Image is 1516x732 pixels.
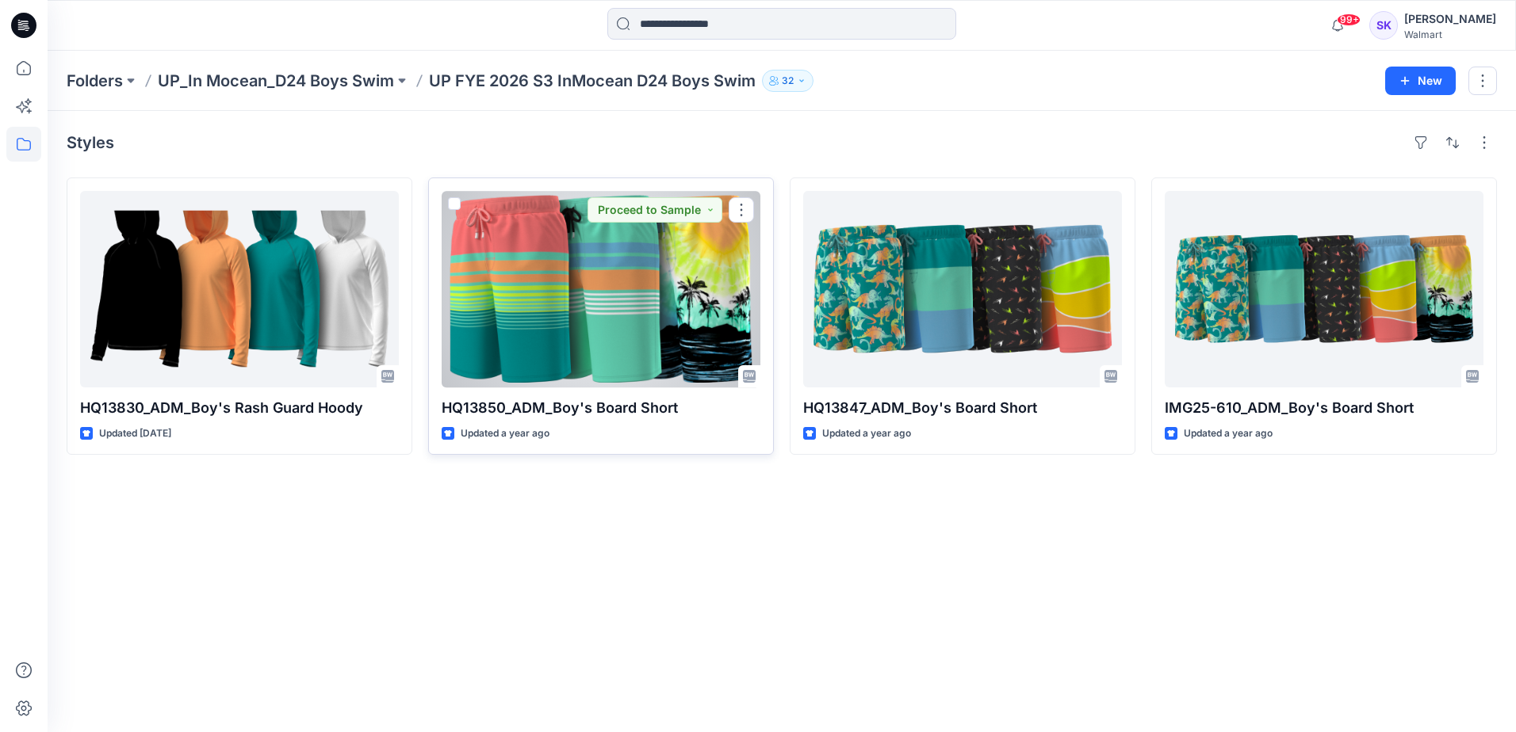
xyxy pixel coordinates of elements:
[1385,67,1456,95] button: New
[1184,425,1273,442] p: Updated a year ago
[442,191,760,387] a: HQ13850_ADM_Boy's Board Short
[80,397,399,419] p: HQ13830_ADM_Boy's Rash Guard Hoody
[158,70,394,92] a: UP_In Mocean_D24 Boys Swim
[1337,13,1361,26] span: 99+
[1165,397,1483,419] p: IMG25-610_ADM_Boy's Board Short
[99,425,171,442] p: Updated [DATE]
[1369,11,1398,40] div: SK
[822,425,911,442] p: Updated a year ago
[1404,29,1496,40] div: Walmart
[67,70,123,92] a: Folders
[442,397,760,419] p: HQ13850_ADM_Boy's Board Short
[803,191,1122,387] a: HQ13847_ADM_Boy's Board Short
[429,70,756,92] p: UP FYE 2026 S3 InMocean D24 Boys Swim
[1165,191,1483,387] a: IMG25-610_ADM_Boy's Board Short
[782,72,794,90] p: 32
[80,191,399,387] a: HQ13830_ADM_Boy's Rash Guard Hoody
[461,425,549,442] p: Updated a year ago
[803,397,1122,419] p: HQ13847_ADM_Boy's Board Short
[1404,10,1496,29] div: [PERSON_NAME]
[762,70,814,92] button: 32
[67,133,114,152] h4: Styles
